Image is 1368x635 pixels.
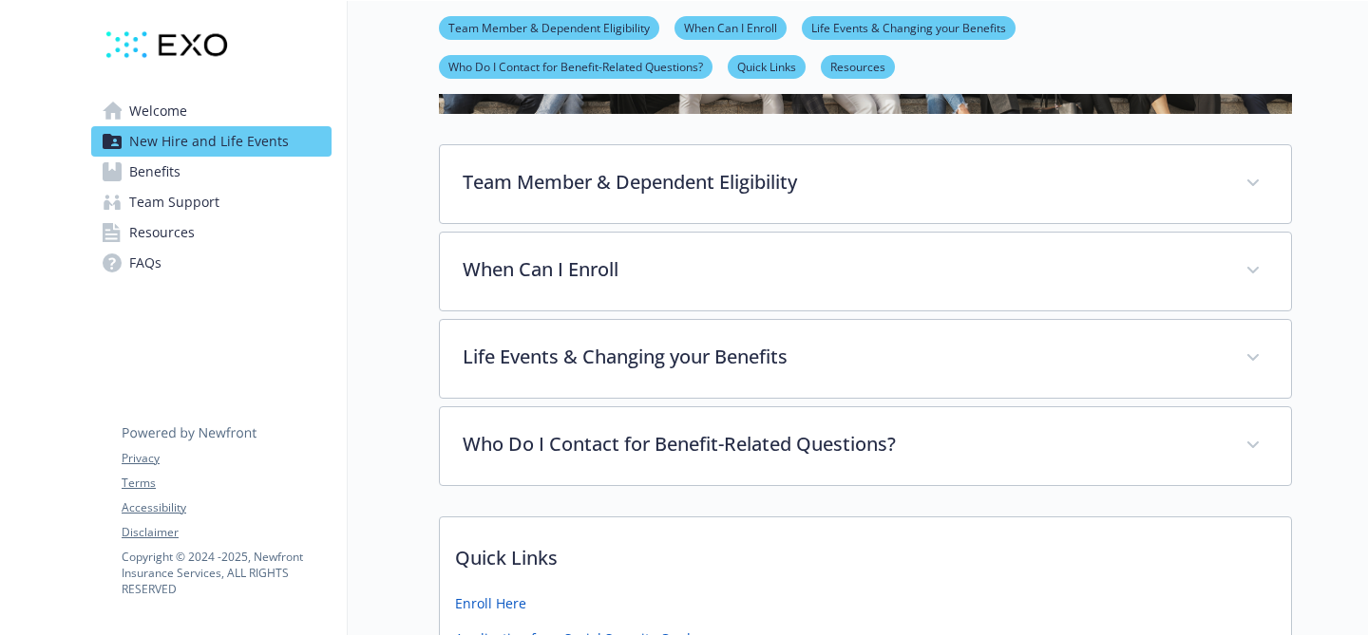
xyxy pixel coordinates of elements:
[129,126,289,157] span: New Hire and Life Events
[91,248,332,278] a: FAQs
[91,157,332,187] a: Benefits
[122,450,331,467] a: Privacy
[455,593,526,613] a: Enroll Here
[463,255,1223,284] p: When Can I Enroll
[91,126,332,157] a: New Hire and Life Events
[440,145,1291,223] div: Team Member & Dependent Eligibility
[674,18,787,36] a: When Can I Enroll
[129,217,195,248] span: Resources
[122,524,331,541] a: Disclaimer
[440,233,1291,310] div: When Can I Enroll
[821,57,895,75] a: Resources
[439,57,712,75] a: Who Do I Contact for Benefit-Related Questions?
[463,343,1223,371] p: Life Events & Changing your Benefits
[440,517,1291,588] p: Quick Links
[91,96,332,126] a: Welcome
[463,168,1223,196] p: Team Member & Dependent Eligibility
[802,18,1016,36] a: Life Events & Changing your Benefits
[728,57,806,75] a: Quick Links
[129,248,161,278] span: FAQs
[439,18,659,36] a: Team Member & Dependent Eligibility
[122,499,331,516] a: Accessibility
[129,187,219,217] span: Team Support
[440,407,1291,485] div: Who Do I Contact for Benefit-Related Questions?
[91,217,332,248] a: Resources
[122,475,331,492] a: Terms
[129,157,180,187] span: Benefits
[91,187,332,217] a: Team Support
[122,549,331,597] p: Copyright © 2024 - 2025 , Newfront Insurance Services, ALL RIGHTS RESERVED
[463,430,1223,458] p: Who Do I Contact for Benefit-Related Questions?
[129,96,187,126] span: Welcome
[440,320,1291,398] div: Life Events & Changing your Benefits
